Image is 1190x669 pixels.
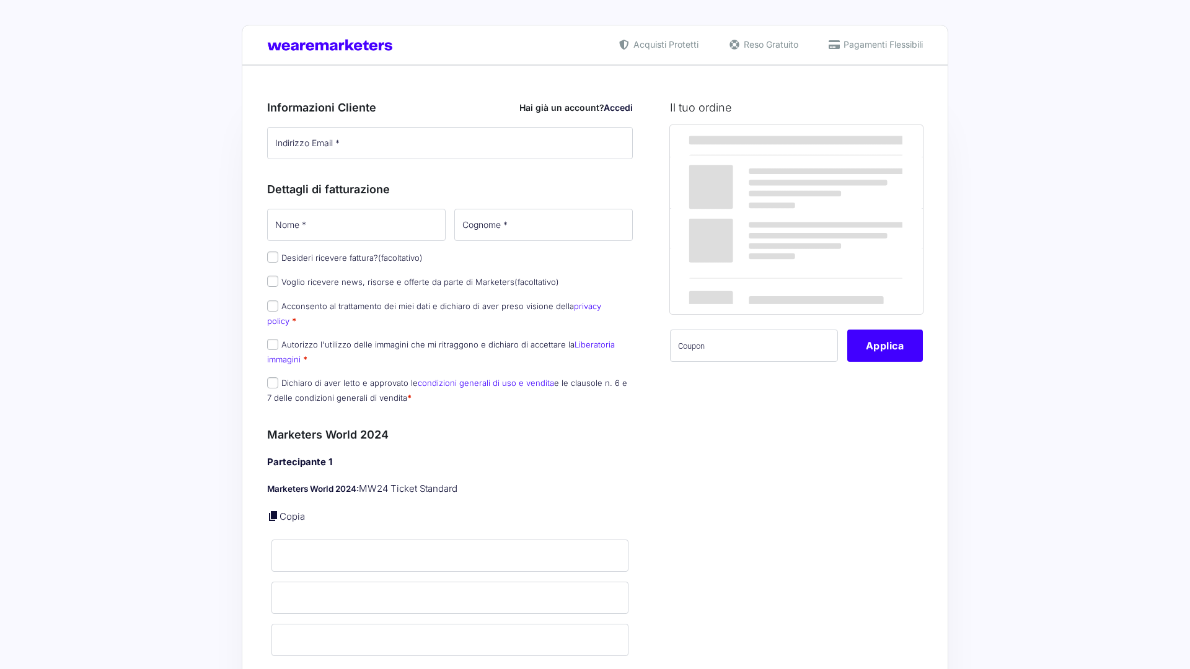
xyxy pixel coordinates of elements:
[670,157,828,209] td: Marketers World 2024 - MW24 Ticket Standard
[378,253,423,263] span: (facoltativo)
[267,339,278,350] input: Autorizzo l'utilizzo delle immagini che mi ritraggono e dichiaro di accettare laLiberatoria immagini
[267,455,633,470] h4: Partecipante 1
[847,330,923,362] button: Applica
[670,209,828,248] th: Subtotale
[519,101,633,114] div: Hai già un account?
[267,99,633,116] h3: Informazioni Cliente
[267,300,278,312] input: Acconsento al trattamento dei miei dati e dichiaro di aver preso visione dellaprivacy policy
[267,339,615,364] a: Liberatoria immagini
[670,99,923,116] h3: Il tuo ordine
[267,276,278,287] input: Voglio ricevere news, risorse e offerte da parte di Marketers(facoltativo)
[267,339,615,364] label: Autorizzo l'utilizzo delle immagini che mi ritraggono e dichiaro di accettare la
[454,209,633,241] input: Cognome *
[267,482,633,496] p: MW24 Ticket Standard
[741,38,798,51] span: Reso Gratuito
[670,330,838,362] input: Coupon
[267,251,278,263] input: Desideri ricevere fattura?(facoltativo)
[267,209,446,241] input: Nome *
[670,125,828,157] th: Prodotto
[630,38,699,51] span: Acquisti Protetti
[267,301,601,325] label: Acconsento al trattamento dei miei dati e dichiaro di aver preso visione della
[280,510,305,522] a: Copia
[418,378,554,388] a: condizioni generali di uso e vendita
[267,301,601,325] a: privacy policy
[267,378,627,402] label: Dichiaro di aver letto e approvato le e le clausole n. 6 e 7 delle condizioni generali di vendita
[604,102,633,113] a: Accedi
[267,426,633,443] h3: Marketers World 2024
[267,277,559,287] label: Voglio ricevere news, risorse e offerte da parte di Marketers
[267,253,423,263] label: Desideri ricevere fattura?
[840,38,923,51] span: Pagamenti Flessibili
[267,484,359,494] strong: Marketers World 2024:
[827,125,923,157] th: Subtotale
[267,510,280,522] a: Copia i dettagli dell'acquirente
[670,248,828,314] th: Totale
[267,181,633,198] h3: Dettagli di fatturazione
[267,377,278,388] input: Dichiaro di aver letto e approvato lecondizioni generali di uso e venditae le clausole n. 6 e 7 d...
[267,127,633,159] input: Indirizzo Email *
[514,277,559,287] span: (facoltativo)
